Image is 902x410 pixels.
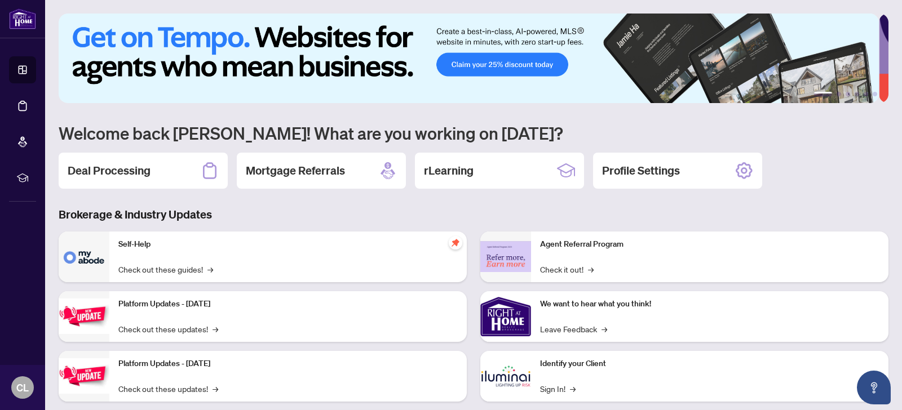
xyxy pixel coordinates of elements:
[602,323,607,335] span: →
[540,382,576,395] a: Sign In!→
[16,380,29,395] span: CL
[59,207,888,222] h3: Brokerage & Industry Updates
[207,263,213,275] span: →
[480,291,531,342] img: We want to hear what you think!
[118,238,458,251] p: Self-Help
[873,92,877,96] button: 6
[213,323,218,335] span: →
[59,122,888,144] h1: Welcome back [PERSON_NAME]! What are you working on [DATE]?
[449,236,462,249] span: pushpin
[480,351,531,402] img: Identify your Client
[480,241,531,272] img: Agent Referral Program
[846,92,850,96] button: 3
[118,358,458,370] p: Platform Updates - [DATE]
[213,382,218,395] span: →
[588,263,594,275] span: →
[814,92,832,96] button: 1
[855,92,859,96] button: 4
[246,163,345,179] h2: Mortgage Referrals
[540,238,879,251] p: Agent Referral Program
[540,298,879,310] p: We want to hear what you think!
[118,298,458,310] p: Platform Updates - [DATE]
[59,231,109,282] img: Self-Help
[118,323,218,335] a: Check out these updates!→
[118,382,218,395] a: Check out these updates!→
[9,8,36,29] img: logo
[602,163,680,179] h2: Profile Settings
[59,298,109,334] img: Platform Updates - July 21, 2025
[540,358,879,370] p: Identify your Client
[540,323,607,335] a: Leave Feedback→
[857,371,891,404] button: Open asap
[540,263,594,275] a: Check it out!→
[837,92,841,96] button: 2
[59,14,879,103] img: Slide 0
[864,92,868,96] button: 5
[59,358,109,394] img: Platform Updates - July 8, 2025
[570,382,576,395] span: →
[118,263,213,275] a: Check out these guides!→
[424,163,474,179] h2: rLearning
[68,163,151,179] h2: Deal Processing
